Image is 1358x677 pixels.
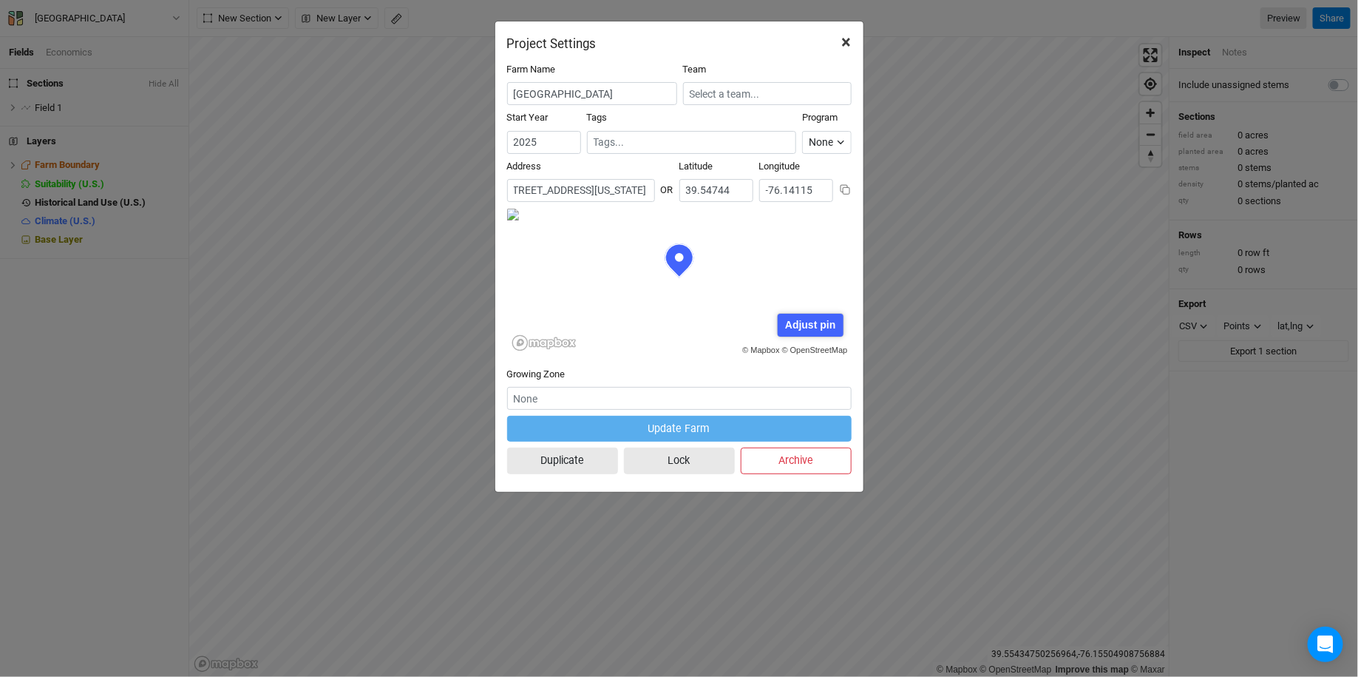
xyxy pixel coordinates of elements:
[661,172,673,197] div: OR
[507,63,556,76] label: Farm Name
[830,21,863,63] button: Close
[507,387,852,410] input: None
[782,346,848,354] a: © OpenStreetMap
[683,82,852,105] input: Select a team...
[507,368,566,381] label: Growing Zone
[802,131,851,154] button: None
[842,32,852,53] span: ×
[683,63,707,76] label: Team
[594,135,790,150] input: Tags...
[507,160,542,173] label: Address
[624,448,735,474] button: Lock
[507,82,677,105] input: Project/Farm Name
[507,36,597,51] h2: Project Settings
[778,314,843,337] div: Adjust pin
[507,416,852,442] button: Update Farm
[809,135,833,150] div: None
[742,346,779,354] a: © Mapbox
[759,160,801,173] label: Longitude
[587,111,608,124] label: Tags
[679,160,713,173] label: Latitude
[507,131,581,154] input: Start Year
[839,183,852,196] button: Copy
[507,179,655,202] input: Address (123 James St...)
[741,448,852,474] button: Archive
[759,179,833,202] input: Longitude
[1308,627,1343,662] div: Open Intercom Messenger
[507,448,618,474] button: Duplicate
[512,334,577,351] a: Mapbox logo
[679,179,753,202] input: Latitude
[507,111,549,124] label: Start Year
[802,111,838,124] label: Program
